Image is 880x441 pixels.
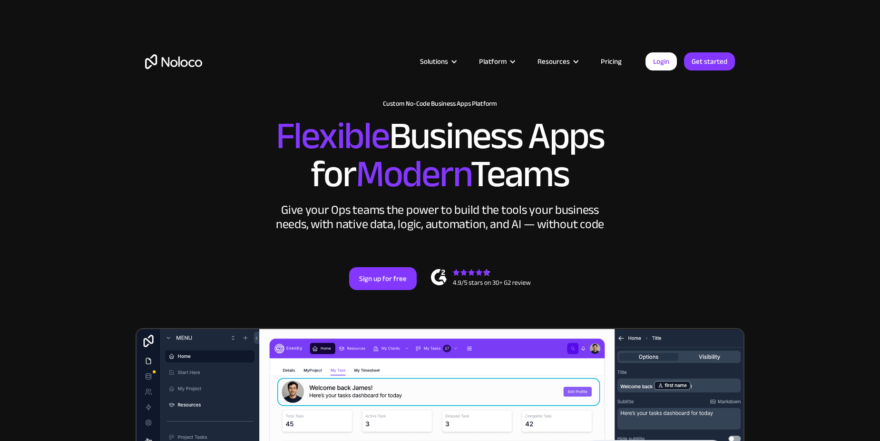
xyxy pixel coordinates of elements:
a: Get started [684,52,735,70]
span: Modern [356,139,470,210]
div: Resources [538,55,570,68]
a: Sign up for free [349,267,417,290]
div: Solutions [420,55,448,68]
div: Platform [479,55,507,68]
h2: Business Apps for Teams [145,117,735,193]
a: Pricing [589,55,634,68]
a: home [145,54,202,69]
div: Platform [467,55,526,68]
div: Give your Ops teams the power to build the tools your business needs, with native data, logic, au... [274,203,606,231]
div: Resources [526,55,589,68]
span: Flexible [276,100,389,171]
a: Login [645,52,677,70]
div: Solutions [408,55,467,68]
